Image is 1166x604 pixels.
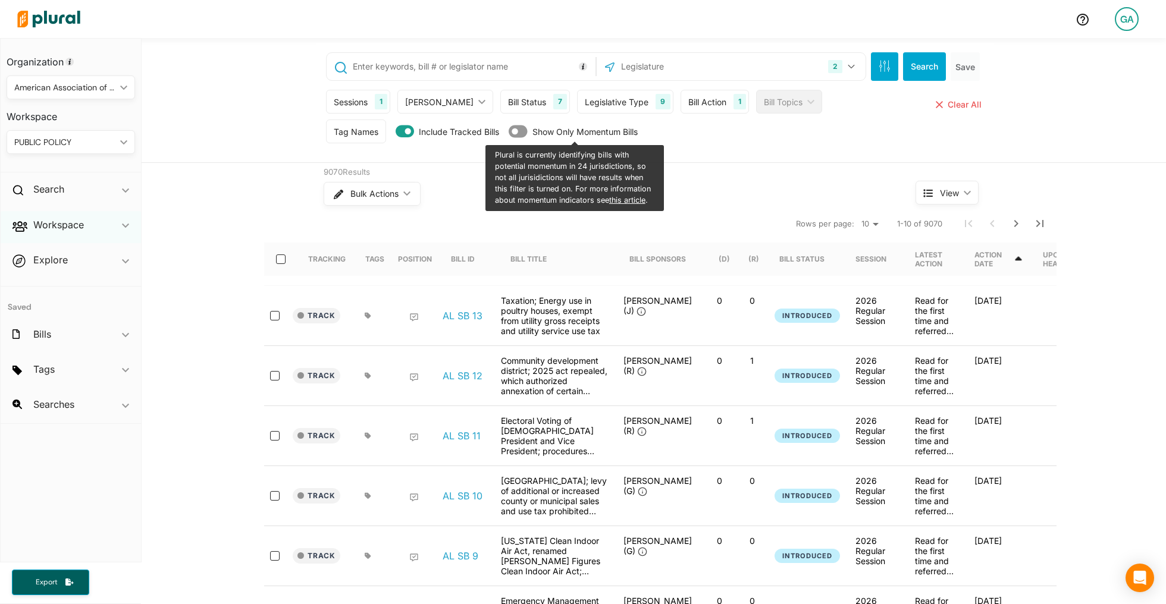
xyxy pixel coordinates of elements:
[741,476,764,486] p: 0
[965,476,1033,516] div: [DATE]
[495,295,614,336] div: Taxation; Energy use in poultry houses, exempt from utility gross receipts and utility service us...
[620,55,747,78] input: Legislature
[965,416,1033,456] div: [DATE]
[897,218,942,230] span: 1-10 of 9070
[855,536,896,566] div: 2026 Regular Session
[293,428,340,443] button: Track
[905,356,965,396] div: Read for the first time and referred to the Senate Committee on County and Municipal Government
[855,254,886,263] div: Session
[980,212,1004,235] button: Previous Page
[7,99,135,125] h3: Workspace
[33,398,74,411] h2: Searches
[796,218,854,230] span: Rows per page:
[270,311,280,320] input: select-row-state-al-2026rs-sb13
[510,254,547,263] div: Bill Title
[352,55,593,78] input: Enter keywords, bill # or legislator name
[905,416,965,456] div: Read for the first time and referred to the Senate Committee on County and Municipal Government
[855,243,897,276] div: Session
[443,490,482,502] a: AL SB 10
[741,356,764,366] p: 1
[451,243,485,276] div: Bill ID
[879,60,891,70] span: Search Filters
[443,370,482,382] a: AL SB 12
[419,125,499,138] span: Include Tracked Bills
[270,491,280,501] input: select-row-state-al-2026rs-sb10
[741,295,764,306] p: 0
[276,254,286,264] input: select-all-rows
[14,81,115,94] div: American Association of Public Policy Professionals
[623,536,692,556] span: [PERSON_NAME] (G)
[324,166,871,178] div: 9070 Results
[293,548,340,564] button: Track
[719,243,730,276] div: (D)
[609,196,645,205] a: this article
[365,312,371,319] div: Add tags
[324,182,421,206] button: Bulk Actions
[905,536,965,576] div: Read for the first time and referred to the Senate Committee on Healthcare
[293,368,340,383] button: Track
[365,243,384,276] div: Tags
[365,372,371,379] div: Add tags
[948,99,982,109] span: Clear All
[828,60,842,73] div: 2
[334,125,378,138] div: Tag Names
[398,254,432,263] div: Position
[779,243,835,276] div: Bill Status
[409,313,419,322] div: Add Position Statement
[855,295,896,326] div: 2026 Regular Session
[775,549,840,564] button: Introduced
[629,243,686,276] div: Bill Sponsors
[308,243,346,276] div: Tracking
[365,254,384,263] div: Tags
[708,476,731,486] p: 0
[1043,243,1093,276] div: Upcoming Hearing
[443,550,478,562] a: AL SB 9
[623,356,692,376] span: [PERSON_NAME] (R)
[270,371,280,380] input: select-row-state-al-2026rs-sb12
[1,287,141,316] h4: Saved
[409,553,419,562] div: Add Position Statement
[688,96,726,108] div: Bill Action
[365,432,371,439] div: Add tags
[779,254,825,263] div: Bill Status
[553,94,567,109] div: 7
[1126,564,1154,592] div: Open Intercom Messenger
[1115,7,1139,31] div: GA
[708,356,731,366] p: 0
[33,363,55,376] h2: Tags
[1105,2,1148,36] a: GA
[1043,250,1083,268] div: Upcoming Hearing
[33,218,84,231] h2: Workspace
[12,570,89,595] button: Export
[64,56,75,67] div: Tooltip anchor
[623,416,692,436] span: [PERSON_NAME] (R)
[532,125,638,138] span: Show Only Momentum Bills
[915,250,955,268] div: Latest Action
[741,536,764,546] p: 0
[398,243,432,276] div: Position
[33,183,64,196] h2: Search
[855,416,896,446] div: 2026 Regular Session
[1028,212,1052,235] button: Last Page
[308,254,346,263] div: Tracking
[775,309,840,323] button: Introduced
[508,96,546,108] div: Bill Status
[775,369,840,383] button: Introduced
[495,356,614,396] div: Community development district; 2025 act repealed, which authorized annexation of certain distric...
[334,96,368,108] div: Sessions
[940,187,959,199] span: View
[495,536,614,576] div: [US_STATE] Clean Indoor Air Act, renamed [PERSON_NAME] Figures Clean Indoor Air Act; vaping inclu...
[7,45,135,71] h3: Organization
[734,94,746,109] div: 1
[409,493,419,502] div: Add Position Statement
[748,254,759,263] div: (R)
[293,308,340,323] button: Track
[14,136,115,149] div: PUBLIC POLICY
[443,310,482,322] a: AL SB 13
[375,94,387,109] div: 1
[823,55,863,78] button: 2
[933,90,984,119] button: Clear All
[578,61,588,72] div: Tooltip anchor
[405,96,474,108] div: [PERSON_NAME]
[708,536,731,546] p: 0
